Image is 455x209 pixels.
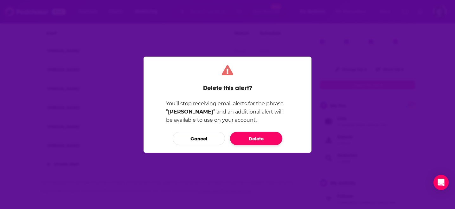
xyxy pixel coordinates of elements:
[203,84,252,92] h1: Delete this alert?
[168,109,213,115] b: [PERSON_NAME]
[166,100,289,124] p: You’ll stop receiving email alerts for the phrase ” ” and an additional alert will be available t...
[433,175,449,190] div: Open Intercom Messenger
[230,132,282,145] button: Delete
[173,132,225,145] button: Cancel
